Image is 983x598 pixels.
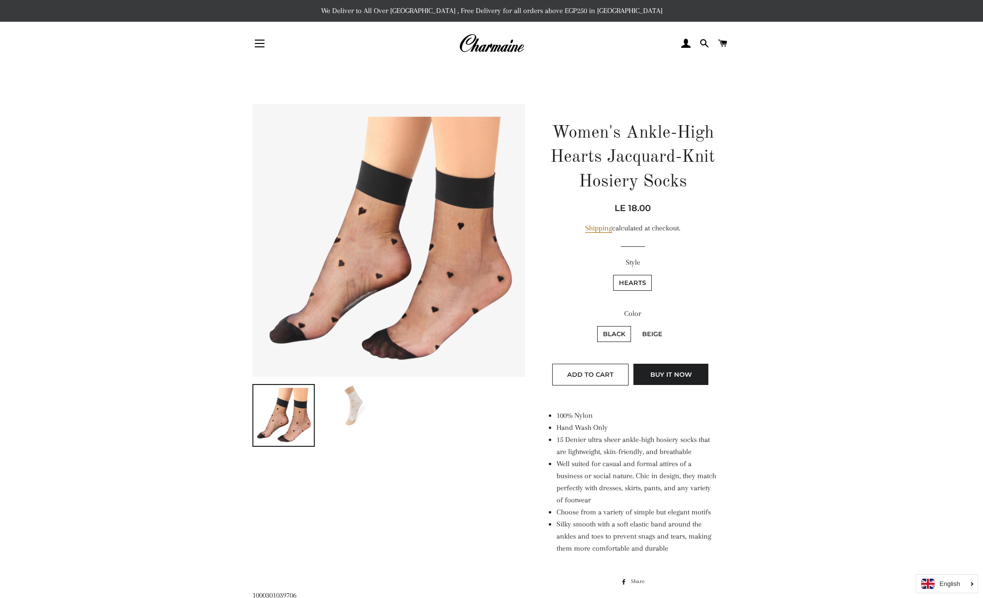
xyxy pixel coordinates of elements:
[631,576,649,587] span: Share
[597,326,631,342] label: Black
[633,364,708,385] button: Buy it now
[585,224,612,233] a: Shipping
[557,520,711,553] span: Silky smooth with a soft elastic band around the ankles and toes to prevent snags and tears, maki...
[939,581,960,587] i: English
[636,326,668,342] label: Beige
[615,203,651,214] span: LE 18.00
[253,385,314,446] img: Load image into Gallery viewer, Women&#39;s Ankle-High Hearts Jacquard-Knit Hosiery Socks
[557,435,710,456] span: 15 Denier ultra sheer ankle-high hosiery socks that are lightweight, skin-friendly, and breathable
[547,222,719,234] div: calculated at checkout.
[613,275,652,291] label: Hearts
[547,308,719,320] label: Color
[557,411,593,420] span: 100% Nylon
[557,423,608,432] span: Hand Wash Only
[547,121,719,194] h1: Women's Ankle-High Hearts Jacquard-Knit Hosiery Socks
[567,370,614,378] span: Add to Cart
[552,364,629,385] button: Add to Cart
[459,33,524,54] img: Charmaine Egypt
[547,256,719,269] label: Style
[921,579,973,589] a: English
[557,459,716,504] span: Well suited for casual and formal attires of a business or social nature. Chic in design, they ma...
[557,508,711,516] span: Choose from a variety of simple but elegant motifs
[323,385,384,426] img: Load image into Gallery viewer, Women&#39;s Ankle-High Hearts Jacquard-Knit Hosiery Socks
[252,104,526,377] img: Women's Ankle-High Hearts Jacquard-Knit Hosiery Socks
